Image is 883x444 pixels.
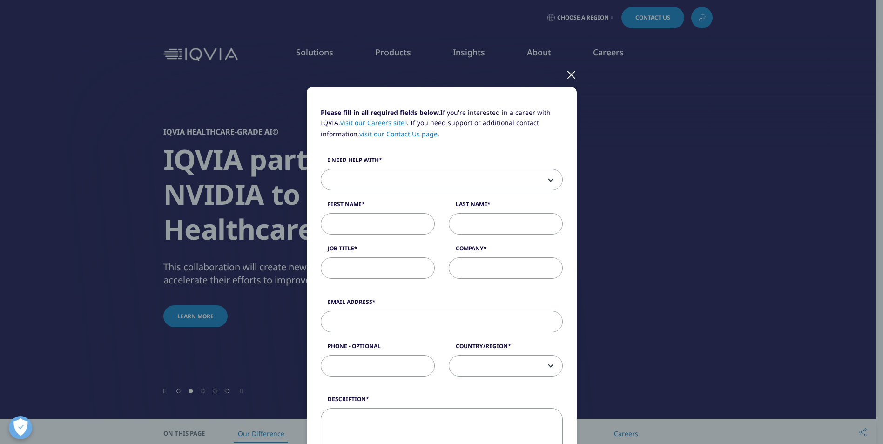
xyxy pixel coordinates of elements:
label: Company [449,244,563,257]
label: Email Address [321,298,563,311]
label: Last Name [449,200,563,213]
a: visit our Careers site [340,118,407,127]
button: Otevřít předvolby [9,416,32,439]
label: Job Title [321,244,435,257]
label: Description [321,395,563,408]
strong: Please fill in all required fields below. [321,108,440,117]
label: First Name [321,200,435,213]
label: I need help with [321,156,563,169]
label: Country/Region [449,342,563,355]
label: Phone - Optional [321,342,435,355]
p: If you're interested in a career with IQVIA, . If you need support or additional contact informat... [321,108,563,146]
a: visit our Contact Us page [359,129,438,138]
